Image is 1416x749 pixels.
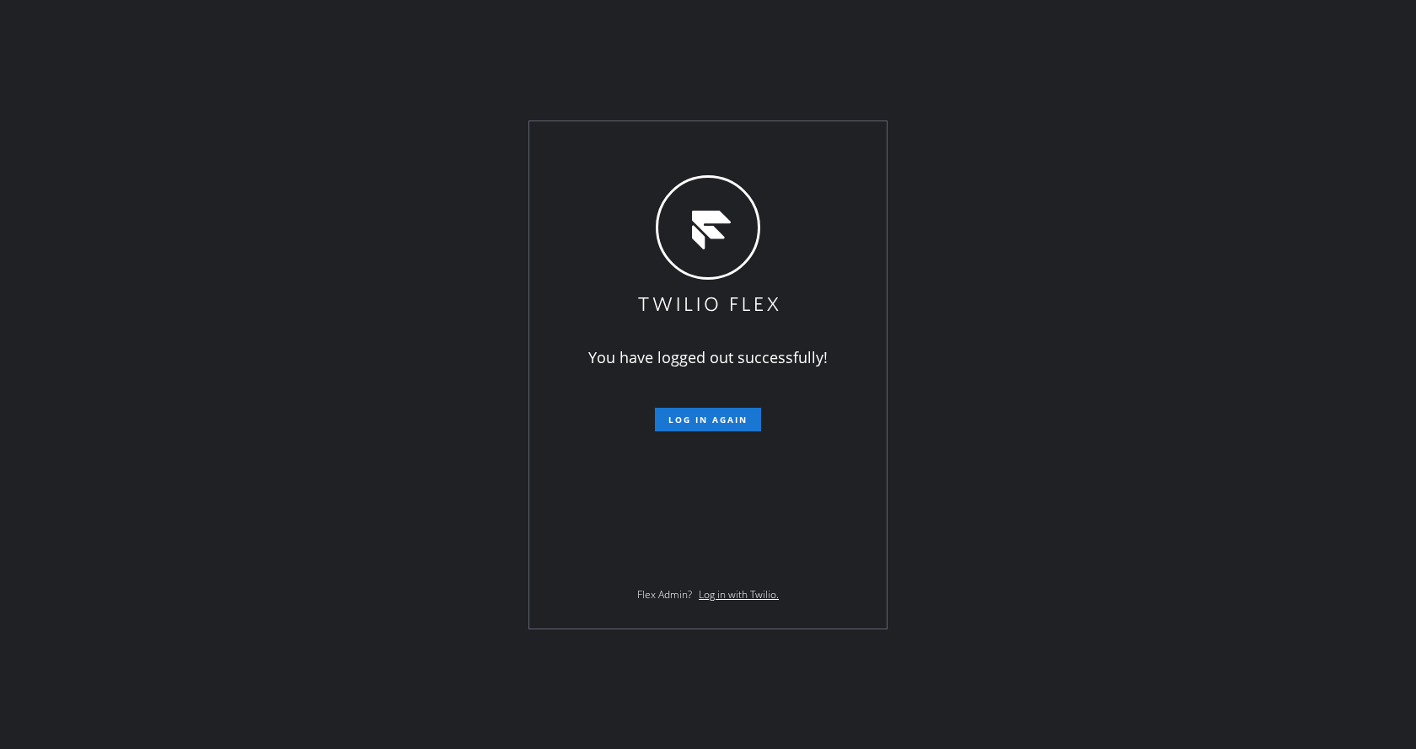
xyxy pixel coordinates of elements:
[588,347,828,367] span: You have logged out successfully!
[637,587,692,602] span: Flex Admin?
[668,414,748,425] span: Log in again
[655,408,761,431] button: Log in again
[699,587,779,602] a: Log in with Twilio.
